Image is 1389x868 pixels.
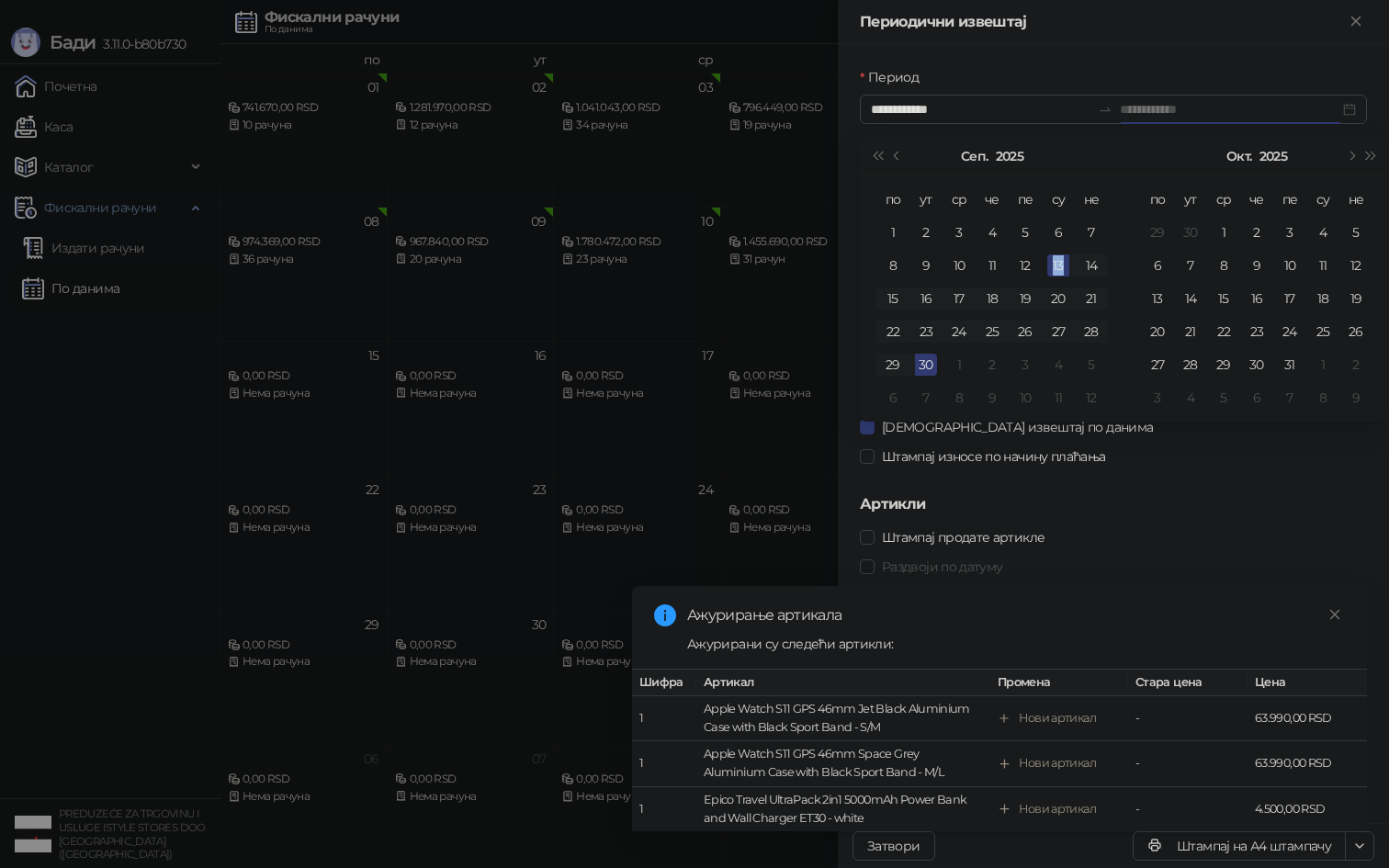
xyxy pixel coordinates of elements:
div: 8 [882,254,904,276]
td: 2025-10-22 [1207,315,1240,348]
td: 63.990,00 RSD [1248,742,1367,787]
th: Цена [1248,670,1367,696]
td: 2025-10-26 [1339,315,1372,348]
th: че [1240,183,1273,216]
td: 2025-09-29 [876,348,909,381]
td: 2025-09-26 [1009,315,1042,348]
td: 2025-11-02 [1339,348,1372,381]
td: 2025-10-17 [1273,282,1306,315]
td: 2025-09-30 [1174,216,1207,249]
button: Изабери годину [1259,138,1287,175]
div: 28 [1080,321,1102,343]
td: 2025-09-02 [909,216,943,249]
div: Нови артикал [1019,755,1096,773]
label: Период [860,67,930,87]
div: 9 [915,254,937,276]
td: 2025-09-14 [1075,249,1108,282]
th: Стара цена [1128,670,1248,696]
div: 17 [1279,287,1301,310]
td: 2025-09-21 [1075,282,1108,315]
span: swap-right [1098,102,1112,117]
div: 21 [1080,287,1102,310]
th: пе [1009,183,1042,216]
div: 10 [1014,387,1036,409]
td: 2025-10-07 [1174,249,1207,282]
td: 2025-09-18 [976,282,1009,315]
div: 2 [1345,354,1367,376]
div: 17 [948,287,970,310]
div: 3 [1014,354,1036,376]
div: 19 [1014,287,1036,310]
td: 2025-10-10 [1009,381,1042,414]
td: 2025-09-16 [909,282,943,315]
td: 2025-10-05 [1075,348,1108,381]
td: 2025-10-29 [1207,348,1240,381]
div: 13 [1047,254,1069,276]
div: 7 [1080,221,1102,243]
div: 9 [981,387,1003,409]
div: 9 [1345,387,1367,409]
td: Epico Travel UltraPack 2in1 5000mAh Power Bank and Wall Charger ET30 - white [696,787,990,832]
td: 2025-09-04 [976,216,1009,249]
div: 21 [1180,321,1202,343]
div: 24 [948,321,970,343]
span: to [1098,102,1112,117]
div: 8 [948,387,970,409]
td: 2025-09-25 [976,315,1009,348]
td: 2025-09-08 [876,249,909,282]
td: 2025-09-17 [943,282,976,315]
td: 2025-09-07 [1075,216,1108,249]
div: Нови артикал [1019,800,1096,818]
div: 5 [1345,221,1367,243]
td: 2025-10-13 [1141,282,1174,315]
td: 2025-10-07 [909,381,943,414]
td: 2025-10-10 [1273,249,1306,282]
div: 30 [1246,354,1268,376]
td: 2025-10-05 [1339,216,1372,249]
div: 26 [1014,321,1036,343]
div: 27 [1047,321,1069,343]
td: 4.500,00 RSD [1248,787,1367,832]
input: Период [871,99,1090,119]
td: 2025-09-15 [876,282,909,315]
th: че [976,183,1009,216]
td: 2025-10-30 [1240,348,1273,381]
td: 2025-11-03 [1141,381,1174,414]
div: 23 [1246,321,1268,343]
td: 2025-09-03 [943,216,976,249]
td: 2025-10-09 [976,381,1009,414]
div: 13 [1146,287,1169,310]
span: Штампај продате артикле [875,527,1052,547]
div: Периодични извештај [860,11,1345,33]
button: Close [1345,11,1367,33]
td: 2025-11-06 [1240,381,1273,414]
th: ут [909,183,943,216]
td: 2025-11-07 [1273,381,1306,414]
th: ср [1207,183,1240,216]
div: 11 [981,254,1003,276]
td: 2025-10-03 [1273,216,1306,249]
div: 20 [1047,287,1069,310]
td: 2025-09-23 [909,315,943,348]
div: 2 [981,354,1003,376]
td: 2025-10-20 [1141,315,1174,348]
div: 31 [1279,354,1301,376]
div: 18 [1312,287,1334,310]
div: 6 [882,387,904,409]
div: 3 [1146,387,1169,409]
td: 2025-11-05 [1207,381,1240,414]
div: 19 [1345,287,1367,310]
td: 2025-10-18 [1306,282,1339,315]
th: пе [1273,183,1306,216]
td: 2025-10-06 [1141,249,1174,282]
div: 23 [915,321,937,343]
div: 1 [948,354,970,376]
div: 20 [1146,321,1169,343]
div: Ажурирање артикала [687,604,1345,626]
td: 2025-10-27 [1141,348,1174,381]
span: Раздвоји по датуму [875,557,1010,577]
div: 5 [1213,387,1235,409]
th: Промена [990,670,1128,696]
td: - [1128,696,1248,741]
div: 12 [1345,254,1367,276]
